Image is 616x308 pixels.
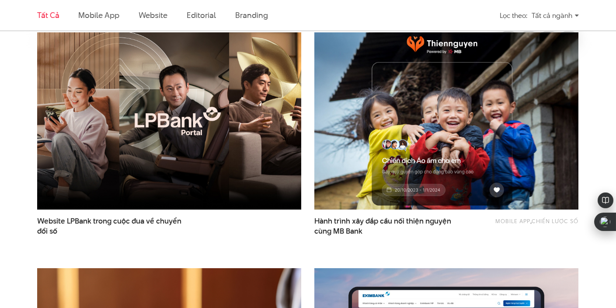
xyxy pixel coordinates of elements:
[37,226,57,236] span: đổi số
[37,216,182,236] span: Website LPBank trong cuộc đua về chuyển
[473,216,578,232] div: ,
[314,226,362,236] span: cùng MB Bank
[532,8,579,23] div: Tất cả ngành
[500,8,527,23] div: Lọc theo:
[187,10,216,21] a: Editorial
[37,10,59,21] a: Tất cả
[314,216,459,236] span: Hành trình xây đắp cầu nối thiện nguyện
[301,24,592,218] img: thumb
[37,216,182,236] a: Website LPBank trong cuộc đua về chuyểnđổi số
[314,216,459,236] a: Hành trình xây đắp cầu nối thiện nguyệncùng MB Bank
[235,10,268,21] a: Branding
[78,10,119,21] a: Mobile app
[495,217,530,225] a: Mobile app
[139,10,167,21] a: Website
[532,217,578,225] a: Chiến lược số
[37,32,301,210] img: LPBank portal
